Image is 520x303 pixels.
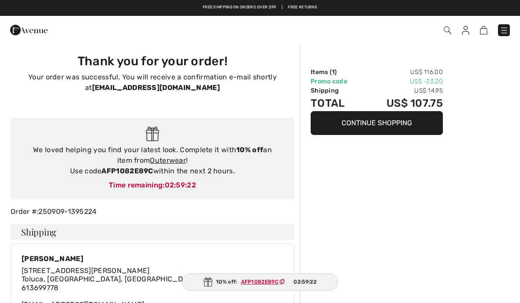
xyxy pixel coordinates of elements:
[462,26,469,35] img: My Info
[311,77,363,86] td: Promo code
[311,95,363,111] td: Total
[146,127,160,141] img: Gift.svg
[92,83,220,92] strong: [EMAIL_ADDRESS][DOMAIN_NAME]
[150,156,186,165] a: Outerwear
[311,111,443,135] button: Continue Shopping
[19,145,286,176] div: We loved helping you find your latest look. Complete it with an item from ! Use code within the n...
[165,181,196,189] span: 02:59:22
[19,180,286,191] div: Time remaining:
[241,279,279,285] ins: AFP1082E89C
[444,26,451,34] img: Search
[332,68,334,76] span: 1
[16,72,289,93] p: Your order was successful. You will receive a confirmation e-mail shortly at
[10,21,48,39] img: 1ère Avenue
[500,26,509,35] img: Menu
[22,266,198,292] span: [STREET_ADDRESS][PERSON_NAME] Toluca, [GEOGRAPHIC_DATA], [GEOGRAPHIC_DATA] 613699778
[10,25,48,34] a: 1ère Avenue
[204,277,212,287] img: Gift.svg
[363,86,443,95] td: US$ 14.95
[293,278,316,286] span: 02:59:22
[311,67,363,77] td: Items ( )
[22,254,198,263] div: [PERSON_NAME]
[236,146,263,154] strong: 10% off
[363,95,443,111] td: US$ 107.75
[363,77,443,86] td: US$ -23.20
[11,224,294,240] h4: Shipping
[203,4,276,11] a: Free shipping on orders over $99
[5,206,300,217] div: Order #:
[288,4,317,11] a: Free Returns
[311,86,363,95] td: Shipping
[38,207,97,216] a: 250909-1395224
[480,26,487,34] img: Shopping Bag
[101,167,153,175] strong: AFP1082E89C
[182,273,338,291] div: 10% off:
[16,54,289,68] h3: Thank you for your order!
[363,67,443,77] td: US$ 116.00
